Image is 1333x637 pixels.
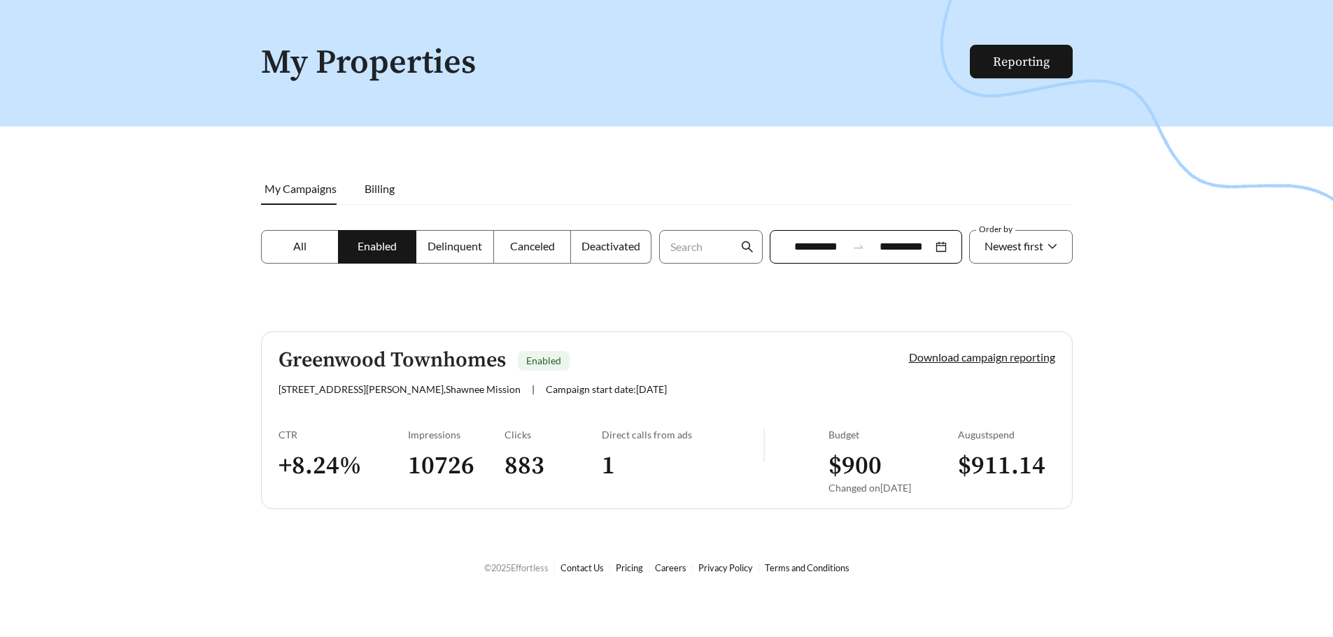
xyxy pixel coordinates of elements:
[505,450,602,482] h3: 883
[958,450,1055,482] h3: $ 911.14
[510,239,555,252] span: Canceled
[408,450,505,482] h3: 10726
[909,350,1055,364] a: Download campaign reporting
[546,383,667,395] span: Campaign start date: [DATE]
[526,355,561,366] span: Enabled
[428,239,482,252] span: Delinquent
[532,383,535,395] span: |
[278,450,408,482] h3: + 8.24 %
[581,239,640,252] span: Deactivated
[828,429,958,441] div: Budget
[828,482,958,494] div: Changed on [DATE]
[261,45,971,82] h1: My Properties
[261,331,1073,509] a: Greenwood TownhomesEnabled[STREET_ADDRESS][PERSON_NAME],Shawnee Mission|Campaign start date:[DATE...
[602,450,763,482] h3: 1
[970,45,1073,78] button: Reporting
[985,239,1043,252] span: Newest first
[958,429,1055,441] div: August spend
[278,349,506,372] h5: Greenwood Townhomes
[293,239,306,252] span: All
[265,182,337,195] span: My Campaigns
[602,429,763,441] div: Direct calls from ads
[278,429,408,441] div: CTR
[852,241,865,253] span: swap-right
[828,450,958,482] h3: $ 900
[278,383,521,395] span: [STREET_ADDRESS][PERSON_NAME] , Shawnee Mission
[741,241,754,253] span: search
[763,429,765,462] img: line
[993,54,1050,70] a: Reporting
[408,429,505,441] div: Impressions
[358,239,397,252] span: Enabled
[852,241,865,253] span: to
[505,429,602,441] div: Clicks
[365,182,395,195] span: Billing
